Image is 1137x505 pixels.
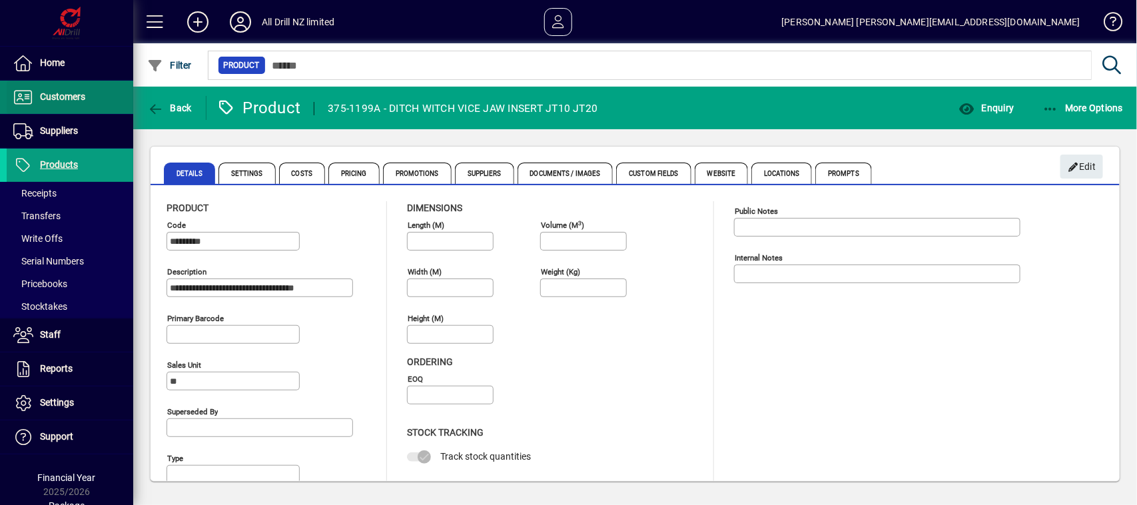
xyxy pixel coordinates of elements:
[7,227,133,250] a: Write Offs
[40,431,73,442] span: Support
[7,318,133,352] a: Staff
[40,125,78,136] span: Suppliers
[955,96,1017,120] button: Enquiry
[218,163,276,184] span: Settings
[408,314,444,323] mat-label: Height (m)
[455,163,514,184] span: Suppliers
[167,407,218,416] mat-label: Superseded by
[7,81,133,114] a: Customers
[147,103,192,113] span: Back
[616,163,691,184] span: Custom Fields
[38,472,96,483] span: Financial Year
[147,60,192,71] span: Filter
[13,188,57,199] span: Receipts
[7,420,133,454] a: Support
[541,221,584,230] mat-label: Volume (m )
[408,374,423,384] mat-label: EOQ
[167,360,201,370] mat-label: Sales unit
[1094,3,1120,46] a: Knowledge Base
[407,203,462,213] span: Dimensions
[40,91,85,102] span: Customers
[167,454,183,463] mat-label: Type
[695,163,749,184] span: Website
[40,363,73,374] span: Reports
[440,451,531,462] span: Track stock quantities
[167,221,186,230] mat-label: Code
[262,11,335,33] div: All Drill NZ limited
[735,253,783,262] mat-label: Internal Notes
[7,182,133,205] a: Receipts
[167,203,208,213] span: Product
[40,159,78,170] span: Products
[781,11,1080,33] div: [PERSON_NAME] [PERSON_NAME][EMAIL_ADDRESS][DOMAIN_NAME]
[13,211,61,221] span: Transfers
[224,59,260,72] span: Product
[7,250,133,272] a: Serial Numbers
[40,397,74,408] span: Settings
[144,53,195,77] button: Filter
[216,97,301,119] div: Product
[407,356,453,367] span: Ordering
[164,163,215,184] span: Details
[7,295,133,318] a: Stocktakes
[1060,155,1103,179] button: Edit
[7,47,133,80] a: Home
[1039,96,1127,120] button: More Options
[815,163,872,184] span: Prompts
[408,221,444,230] mat-label: Length (m)
[751,163,812,184] span: Locations
[7,272,133,295] a: Pricebooks
[407,427,484,438] span: Stock Tracking
[408,267,442,276] mat-label: Width (m)
[383,163,452,184] span: Promotions
[144,96,195,120] button: Back
[279,163,326,184] span: Costs
[541,267,580,276] mat-label: Weight (Kg)
[7,352,133,386] a: Reports
[1042,103,1124,113] span: More Options
[219,10,262,34] button: Profile
[177,10,219,34] button: Add
[735,207,778,216] mat-label: Public Notes
[328,163,380,184] span: Pricing
[578,219,581,226] sup: 3
[958,103,1014,113] span: Enquiry
[7,386,133,420] a: Settings
[133,96,206,120] app-page-header-button: Back
[40,329,61,340] span: Staff
[1068,156,1096,178] span: Edit
[13,278,67,289] span: Pricebooks
[7,115,133,148] a: Suppliers
[13,233,63,244] span: Write Offs
[167,267,206,276] mat-label: Description
[13,256,84,266] span: Serial Numbers
[328,98,597,119] div: 375-1199A - DITCH WITCH VICE JAW INSERT JT10 JT20
[13,301,67,312] span: Stocktakes
[167,314,224,323] mat-label: Primary barcode
[518,163,613,184] span: Documents / Images
[7,205,133,227] a: Transfers
[40,57,65,68] span: Home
